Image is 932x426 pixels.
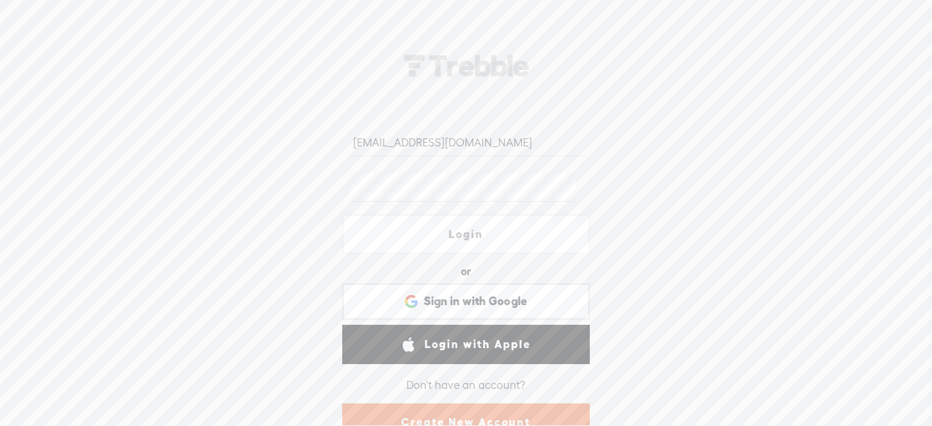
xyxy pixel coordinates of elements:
span: Sign in with Google [424,293,528,309]
input: Username [350,128,587,157]
a: Login [342,215,590,254]
a: Login with Apple [342,325,590,364]
div: or [461,260,471,283]
div: Sign in with Google [342,283,590,320]
div: Don't have an account? [406,370,526,401]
